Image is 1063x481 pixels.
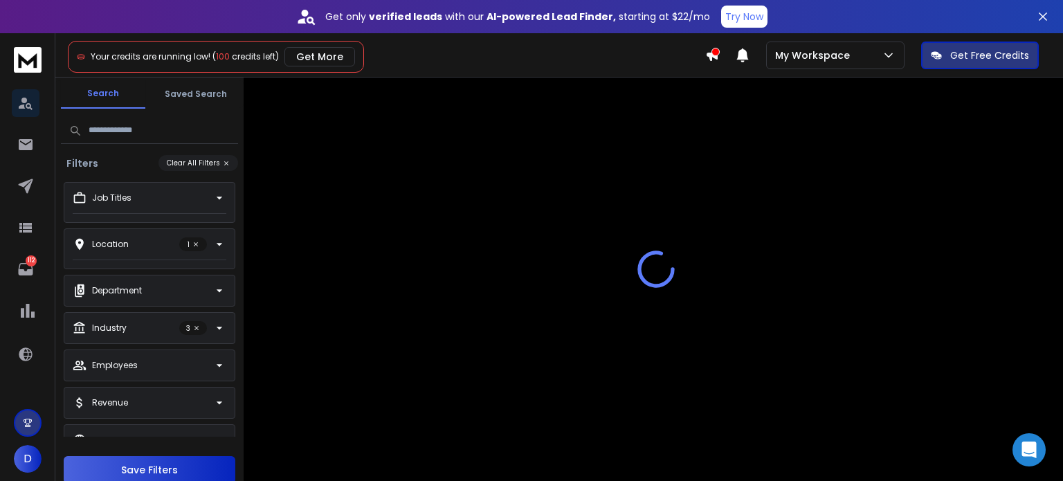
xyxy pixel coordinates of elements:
button: Saved Search [154,80,238,108]
p: Try Now [725,10,763,24]
p: 3 [179,321,207,335]
p: Job Titles [92,192,131,203]
p: Department [92,285,142,296]
p: Location [92,239,129,250]
p: My Workspace [775,48,855,62]
span: ( credits left) [212,51,279,62]
p: Get only with our starting at $22/mo [325,10,710,24]
p: Industry [92,323,127,334]
p: 112 [26,255,37,266]
a: 112 [12,255,39,283]
img: logo [14,47,42,73]
strong: verified leads [369,10,442,24]
span: Your credits are running low! [91,51,210,62]
h3: Filters [61,156,104,170]
button: D [14,445,42,473]
button: Try Now [721,6,767,28]
p: Domains [92,435,131,446]
button: Get Free Credits [921,42,1039,69]
button: Search [61,80,145,109]
div: Open Intercom Messenger [1012,433,1046,466]
p: Revenue [92,397,128,408]
button: Clear All Filters [158,155,238,171]
p: Employees [92,360,138,371]
p: 1 [179,237,207,251]
span: 100 [216,51,230,62]
button: Get More [284,47,355,66]
p: Get Free Credits [950,48,1029,62]
strong: AI-powered Lead Finder, [487,10,616,24]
